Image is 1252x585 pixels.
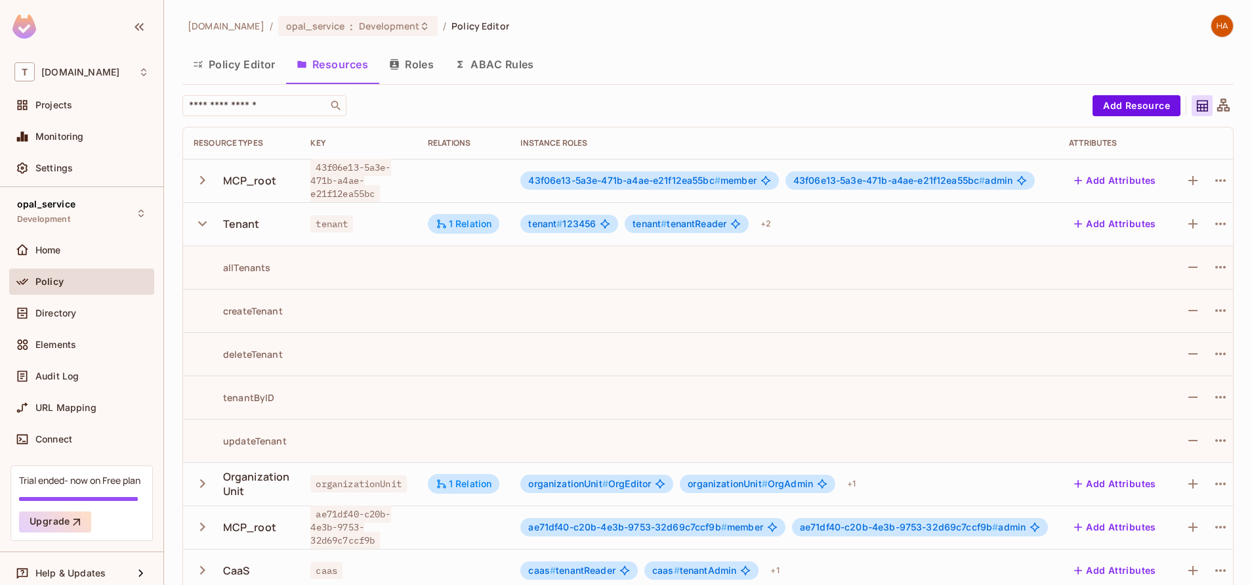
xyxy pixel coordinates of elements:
div: + 1 [765,560,784,581]
div: 1 Relation [436,218,492,230]
div: MCP_root [223,173,276,188]
span: caas [652,565,680,576]
span: caas [528,565,556,576]
span: the active workspace [188,20,264,32]
span: tenant [310,215,353,232]
div: createTenant [194,305,283,317]
span: # [556,218,562,229]
span: ae71df40-c20b-4e3b-9753-32d69c7ccf9b [528,521,727,532]
span: # [602,478,608,489]
span: Development [359,20,419,32]
span: 43f06e13-5a3e-471b-a4ae-e21f12ea55bc [528,175,720,186]
button: Add Attributes [1069,213,1161,234]
button: Add Attributes [1069,473,1161,494]
span: tenant [528,218,562,229]
span: opal_service [17,199,75,209]
div: Trial ended- now on Free plan [19,474,140,487]
button: Upgrade [19,511,91,532]
span: 123456 [528,219,596,229]
span: tenantReader [528,565,616,576]
span: 43f06e13-5a3e-471b-a4ae-e21f12ea55bc [793,175,986,186]
span: # [721,521,727,532]
span: opal_service [286,20,345,32]
img: SReyMgAAAABJRU5ErkJggg== [12,14,36,39]
div: 1 Relation [436,478,492,490]
span: # [715,175,720,186]
span: URL Mapping [35,402,96,413]
span: OrgEditor [528,479,651,489]
button: Resources [286,48,379,81]
img: harani.arumalla1@t-mobile.com [1211,15,1233,37]
span: # [674,565,680,576]
button: Roles [379,48,444,81]
div: Attributes [1069,138,1161,148]
div: Resource Types [194,138,289,148]
span: 43f06e13-5a3e-471b-a4ae-e21f12ea55bc [310,159,390,202]
div: + 1 [842,473,861,494]
span: # [979,175,985,186]
span: Connect [35,434,72,444]
div: CaaS [223,563,250,578]
button: Add Attributes [1069,170,1161,191]
span: ae71df40-c20b-4e3b-9753-32d69c7ccf9b [800,521,999,532]
span: Workspace: t-mobile.com [41,67,119,77]
div: MCP_root [223,520,276,534]
span: Policy Editor [451,20,509,32]
span: Policy [35,276,64,287]
span: T [14,62,35,81]
span: Home [35,245,61,255]
button: ABAC Rules [444,48,545,81]
span: Monitoring [35,131,84,142]
span: tenant [633,218,667,229]
span: organizationUnit [528,478,608,489]
div: Tenant [223,217,260,231]
button: Add Attributes [1069,560,1161,581]
div: tenantByID [194,391,275,404]
button: Policy Editor [182,48,286,81]
span: organizationUnit [310,475,406,492]
span: member [528,522,762,532]
span: member [528,175,756,186]
div: updateTenant [194,435,287,447]
div: Key [310,138,406,148]
span: # [550,565,556,576]
span: admin [793,175,1012,186]
span: tenantReader [633,219,726,229]
span: : [349,21,354,32]
div: Relations [428,138,500,148]
span: organizationUnit [688,478,768,489]
div: Instance roles [520,138,1048,148]
div: allTenants [194,261,271,274]
span: caas [310,562,343,579]
span: ae71df40-c20b-4e3b-9753-32d69c7ccf9b [310,506,390,549]
div: Organization Unit [223,469,290,498]
li: / [270,20,273,32]
li: / [443,20,446,32]
span: admin [800,522,1026,532]
span: # [661,218,667,229]
span: tenantAdmin [652,565,736,576]
button: Add Attributes [1069,517,1161,538]
span: Directory [35,308,76,318]
span: Audit Log [35,371,79,381]
span: Settings [35,163,73,173]
span: Development [17,214,70,225]
div: deleteTenant [194,348,283,360]
span: Elements [35,339,76,350]
span: # [992,521,998,532]
div: + 2 [755,213,776,234]
button: Add Resource [1093,95,1180,116]
span: # [762,478,768,489]
span: Help & Updates [35,568,106,578]
span: OrgAdmin [688,479,813,489]
span: Projects [35,100,72,110]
